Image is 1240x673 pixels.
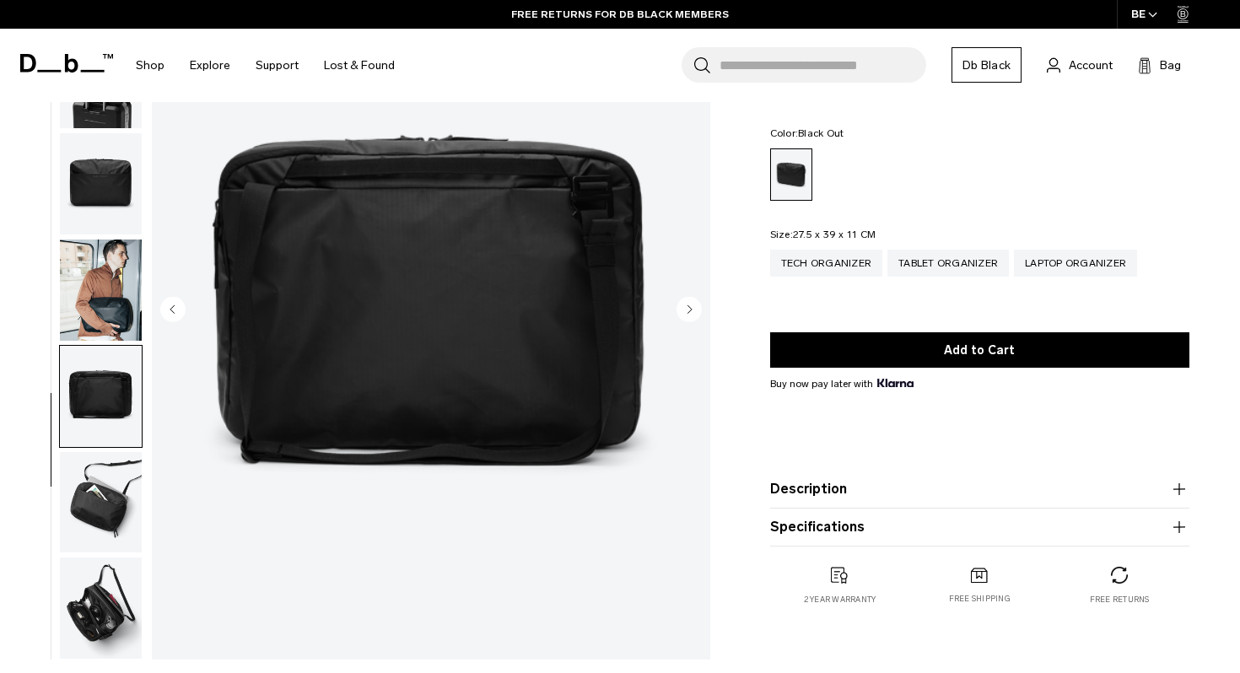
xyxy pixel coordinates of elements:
span: Buy now pay later with [770,376,914,391]
button: Ramverk Laptop Organizer 16" Black Out [59,345,143,448]
a: Db Black [952,47,1022,83]
img: {"height" => 20, "alt" => "Klarna"} [877,379,914,387]
button: Ramverk Laptop Organizer 16" Black Out [59,239,143,342]
a: Account [1047,55,1113,75]
button: Add to Cart [770,332,1189,368]
legend: Size: [770,229,876,240]
img: Ramverk Laptop Organizer 16" Black Out [60,452,142,553]
button: Previous slide [160,296,186,325]
a: Black Out [770,148,812,201]
a: Laptop Organizer [1014,250,1137,277]
span: Black Out [798,127,844,139]
p: Free returns [1090,594,1150,606]
nav: Main Navigation [123,29,407,102]
button: Specifications [770,517,1189,537]
img: Ramverk Laptop Organizer 16" Black Out [60,240,142,341]
span: Account [1069,57,1113,74]
p: 2 year warranty [804,594,876,606]
a: Tech Organizer [770,250,883,277]
a: FREE RETURNS FOR DB BLACK MEMBERS [511,7,729,22]
button: Ramverk Laptop Organizer 16" Black Out [59,557,143,660]
p: Free shipping [949,593,1011,605]
button: Description [770,479,1189,499]
a: Support [256,35,299,95]
a: Shop [136,35,164,95]
span: 27.5 x 39 x 11 CM [793,229,876,240]
button: Bag [1138,55,1181,75]
img: Ramverk Laptop Organizer 16" Black Out [60,133,142,234]
legend: Color: [770,128,844,138]
button: Next slide [677,296,702,325]
a: Lost & Found [324,35,395,95]
img: Ramverk Laptop Organizer 16" Black Out [60,557,142,659]
button: Ramverk Laptop Organizer 16" Black Out [59,451,143,554]
img: Ramverk Laptop Organizer 16" Black Out [60,346,142,447]
span: Bag [1160,57,1181,74]
a: Tablet Organizer [887,250,1009,277]
a: Explore [190,35,230,95]
button: Ramverk Laptop Organizer 16" Black Out [59,132,143,235]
